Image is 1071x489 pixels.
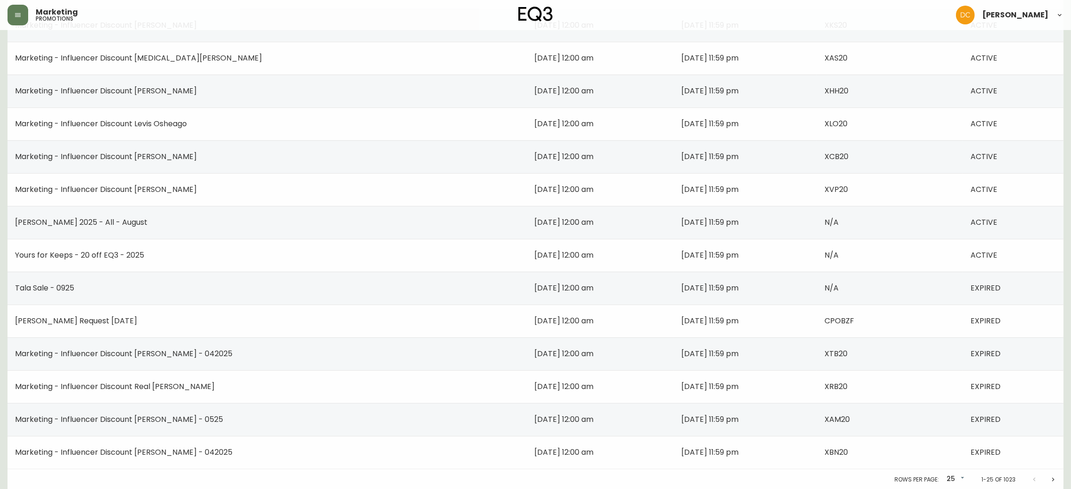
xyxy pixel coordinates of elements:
[824,53,848,63] span: XAS20
[824,250,839,260] span: N/A
[681,217,739,228] span: [DATE] 11:59 pm
[971,217,997,228] span: ACTIVE
[971,184,997,195] span: ACTIVE
[534,250,593,260] span: [DATE] 12:00 am
[15,414,223,425] span: Marketing - Influencer Discount [PERSON_NAME] - 0525
[36,16,73,22] h5: promotions
[681,184,739,195] span: [DATE] 11:59 pm
[824,348,848,359] span: XTB20
[681,348,739,359] span: [DATE] 11:59 pm
[15,118,187,129] span: Marketing - Influencer Discount Levis Osheago
[15,184,197,195] span: Marketing - Influencer Discount [PERSON_NAME]
[15,53,262,63] span: Marketing - Influencer Discount [MEDICAL_DATA][PERSON_NAME]
[971,85,997,96] span: ACTIVE
[681,250,739,260] span: [DATE] 11:59 pm
[534,348,593,359] span: [DATE] 12:00 am
[982,11,1048,19] span: [PERSON_NAME]
[534,184,593,195] span: [DATE] 12:00 am
[681,151,739,162] span: [DATE] 11:59 pm
[971,447,1001,458] span: EXPIRED
[534,217,593,228] span: [DATE] 12:00 am
[681,283,739,293] span: [DATE] 11:59 pm
[824,315,854,326] span: CPOBZF
[534,447,593,458] span: [DATE] 12:00 am
[534,118,593,129] span: [DATE] 12:00 am
[534,151,593,162] span: [DATE] 12:00 am
[534,381,593,392] span: [DATE] 12:00 am
[971,348,1001,359] span: EXPIRED
[824,217,839,228] span: N/A
[534,315,593,326] span: [DATE] 12:00 am
[15,85,197,96] span: Marketing - Influencer Discount [PERSON_NAME]
[971,250,997,260] span: ACTIVE
[824,151,848,162] span: XCB20
[534,53,593,63] span: [DATE] 12:00 am
[681,414,739,425] span: [DATE] 11:59 pm
[971,118,997,129] span: ACTIVE
[681,53,739,63] span: [DATE] 11:59 pm
[971,53,997,63] span: ACTIVE
[534,85,593,96] span: [DATE] 12:00 am
[824,184,848,195] span: XVP20
[15,217,147,228] span: [PERSON_NAME] 2025 - All - August
[15,283,74,293] span: Tala Sale - 0925
[943,472,967,487] div: 25
[824,85,848,96] span: XHH20
[681,447,739,458] span: [DATE] 11:59 pm
[971,151,997,162] span: ACTIVE
[894,475,939,484] p: Rows per page:
[681,381,739,392] span: [DATE] 11:59 pm
[15,315,137,326] span: [PERSON_NAME] Request [DATE]
[534,283,593,293] span: [DATE] 12:00 am
[15,348,232,359] span: Marketing - Influencer Discount [PERSON_NAME] - 042025
[36,8,78,16] span: Marketing
[681,85,739,96] span: [DATE] 11:59 pm
[824,447,848,458] span: XBN20
[15,381,215,392] span: Marketing - Influencer Discount Real [PERSON_NAME]
[971,414,1001,425] span: EXPIRED
[1044,470,1063,489] button: Next page
[15,447,232,458] span: Marketing - Influencer Discount [PERSON_NAME] - 042025
[534,414,593,425] span: [DATE] 12:00 am
[824,118,848,129] span: XLO20
[824,283,839,293] span: N/A
[15,250,144,260] span: Yours for Keeps - 20 off EQ3 - 2025
[971,381,1001,392] span: EXPIRED
[981,475,1016,484] p: 1-25 of 1023
[824,381,848,392] span: XRB20
[971,315,1001,326] span: EXPIRED
[681,315,739,326] span: [DATE] 11:59 pm
[518,7,553,22] img: logo
[956,6,975,24] img: 7eb451d6983258353faa3212700b340b
[971,283,1001,293] span: EXPIRED
[681,118,739,129] span: [DATE] 11:59 pm
[824,414,850,425] span: XAM20
[15,151,197,162] span: Marketing - Influencer Discount [PERSON_NAME]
